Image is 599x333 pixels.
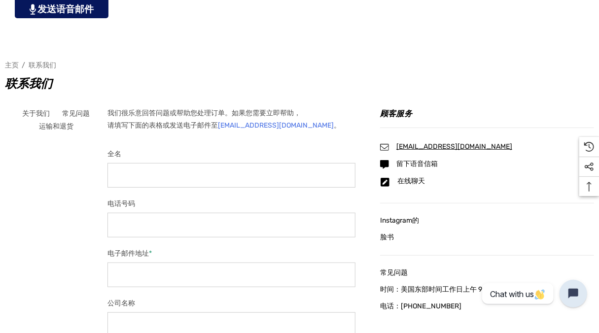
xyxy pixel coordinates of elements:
[107,107,355,132] p: 我们很乐意回答问题或帮助您处理订单。如果您需要立即帮助， 请填写下面的表格或发送电子邮件至 。
[107,148,355,160] label: 全名
[396,143,512,151] a: [EMAIL_ADDRESS][DOMAIN_NAME]
[39,122,73,131] span: 运输和退货
[62,107,90,120] a: 常见问题
[107,249,149,258] font: 电子邮件地址
[39,120,73,133] a: 运输和退货
[107,198,355,210] label: 电话号码
[22,109,50,118] span: 关于我们
[397,177,425,185] a: 在线聊天
[579,182,599,192] svg: 返回页首
[584,162,594,172] svg: 社交媒体
[380,300,594,313] a: 电话：[PHONE_NUMBER]
[380,231,594,244] a: 脸书
[584,142,594,152] svg: 最近浏览
[5,61,19,69] a: 主页
[62,109,90,118] span: 常见问题
[22,107,50,120] a: 关于我们
[218,121,334,130] a: [EMAIL_ADDRESS][DOMAIN_NAME]
[380,268,408,277] span: 常见问题
[380,302,461,310] span: 电话：[PHONE_NUMBER]
[29,61,56,69] a: 联系我们
[380,214,594,227] a: Instagram的
[380,266,594,279] a: 常见问题
[380,177,390,187] svg: 图标电子邮件
[380,283,594,296] a: 时间：美国东部时间工作日上午 9：00 至晚上 8：00
[30,4,36,15] img: PjwhLS0gR2VuZXJhdG9yOiBHcmF2aXQuaW8gLS0+PHN2ZyB4bWxucz0iaHR0cDovL3d3dy53My5vcmcvMjAwMC9zdmciIHhtb...
[380,160,389,169] svg: 图标电子邮件
[380,285,542,294] span: 时间：美国东部时间工作日上午 9：00 至晚上 8：00
[380,107,594,128] h4: 顾客服务
[396,160,438,168] a: 留下语音信箱
[396,142,512,151] span: [EMAIL_ADDRESS][DOMAIN_NAME]
[5,57,594,74] nav: 面包屑
[107,297,355,309] label: 公司名称
[5,74,594,94] h1: 联系我们
[37,4,94,14] font: 发送语音邮件
[380,216,419,225] span: Instagram的
[380,233,394,241] span: 脸书
[380,143,389,152] svg: 图标电子邮件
